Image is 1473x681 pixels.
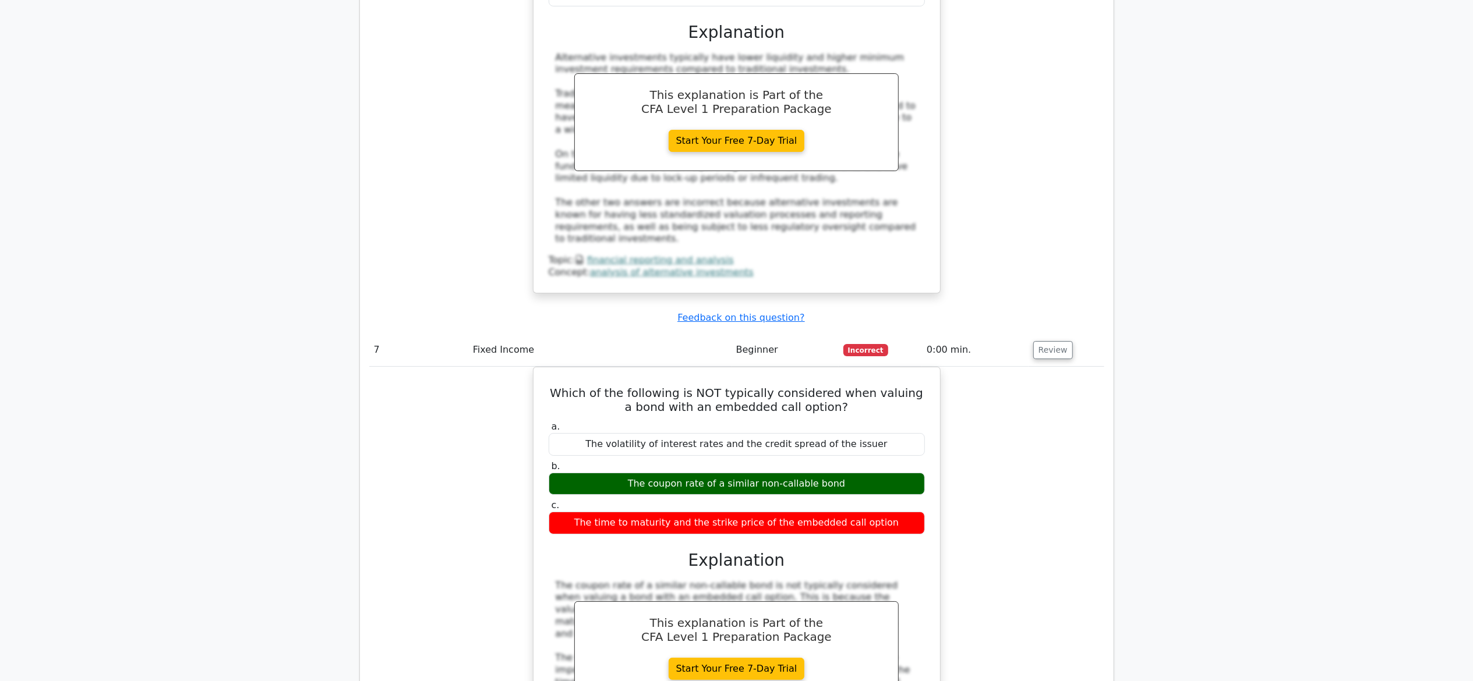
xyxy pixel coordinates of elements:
[669,658,805,680] a: Start Your Free 7-Day Trial
[552,460,560,471] span: b.
[552,499,560,510] span: c.
[922,334,1029,367] td: 0:00 min.
[669,130,805,152] a: Start Your Free 7-Day Trial
[468,334,732,367] td: Fixed Income
[369,334,468,367] td: 7
[549,512,925,534] div: The time to maturity and the strike price of the embedded call option
[549,254,925,267] div: Topic:
[590,267,754,278] a: analysis of alternative investments
[556,551,918,570] h3: Explanation
[549,267,925,279] div: Concept:
[732,334,839,367] td: Beginner
[549,433,925,456] div: The volatility of interest rates and the credit spread of the issuer
[556,52,918,246] div: Alternative investments typically have lower liquidity and higher minimum investment requirements...
[843,344,888,356] span: Incorrect
[552,421,560,432] span: a.
[1033,341,1073,359] button: Review
[556,23,918,42] h3: Explanation
[549,473,925,495] div: The coupon rate of a similar non-callable bond
[677,312,804,323] a: Feedback on this question?
[587,254,733,265] a: financial reporting and analysis
[547,386,926,414] h5: Which of the following is NOT typically considered when valuing a bond with an embedded call option?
